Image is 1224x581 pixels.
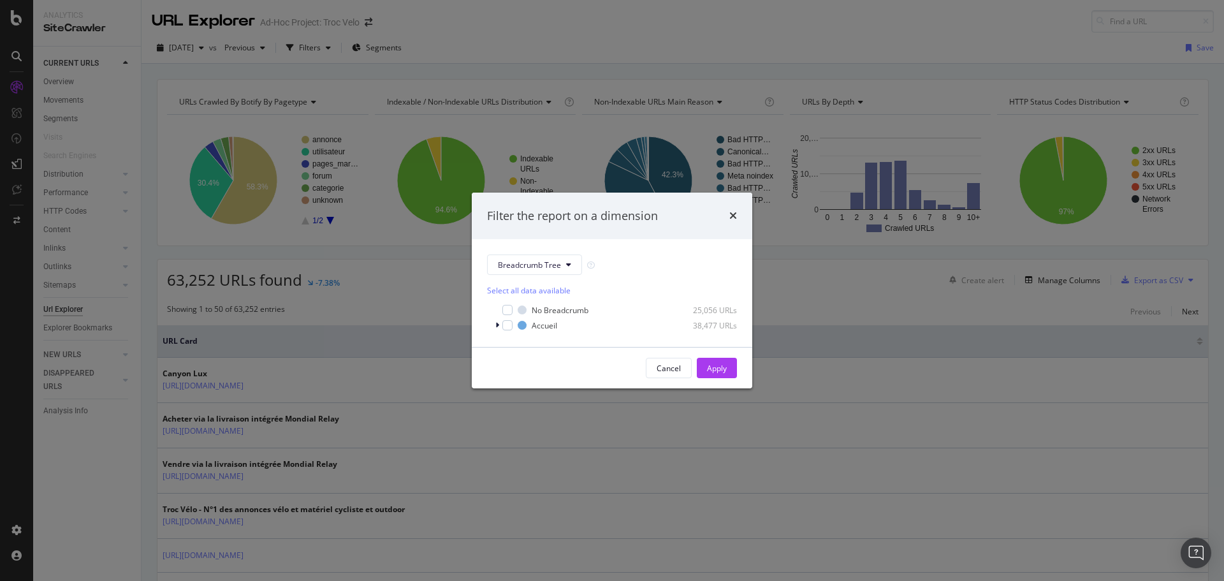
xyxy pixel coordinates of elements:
[646,358,692,378] button: Cancel
[674,320,737,331] div: 38,477 URLs
[674,305,737,316] div: 25,056 URLs
[1181,538,1211,568] div: Open Intercom Messenger
[729,208,737,224] div: times
[532,305,588,316] div: No Breadcrumb
[472,193,752,389] div: modal
[487,208,658,224] div: Filter the report on a dimension
[498,260,561,270] span: Breadcrumb Tree
[532,320,557,331] div: Accueil
[657,363,681,374] div: Cancel
[487,254,582,275] button: Breadcrumb Tree
[707,363,727,374] div: Apply
[487,285,737,296] div: Select all data available
[697,358,737,378] button: Apply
